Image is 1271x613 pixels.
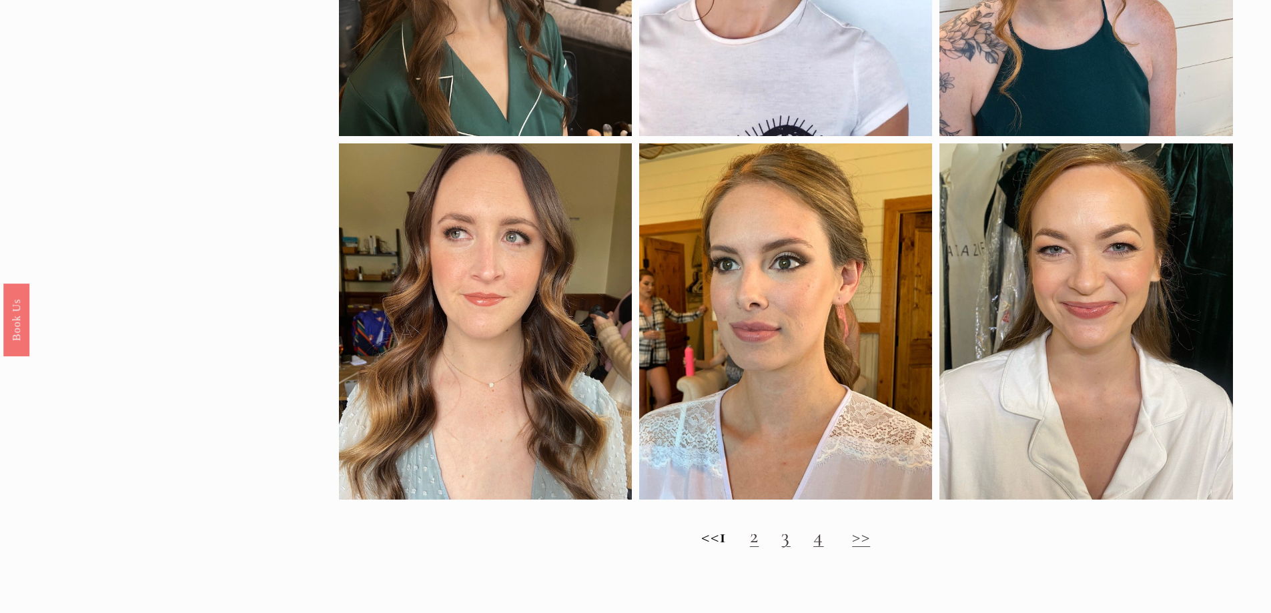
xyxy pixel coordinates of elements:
[339,524,1233,548] h2: <<
[750,524,759,548] a: 2
[719,524,727,548] strong: 1
[813,524,824,548] a: 4
[781,524,791,548] a: 3
[3,283,29,356] a: Book Us
[852,524,870,548] a: >>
